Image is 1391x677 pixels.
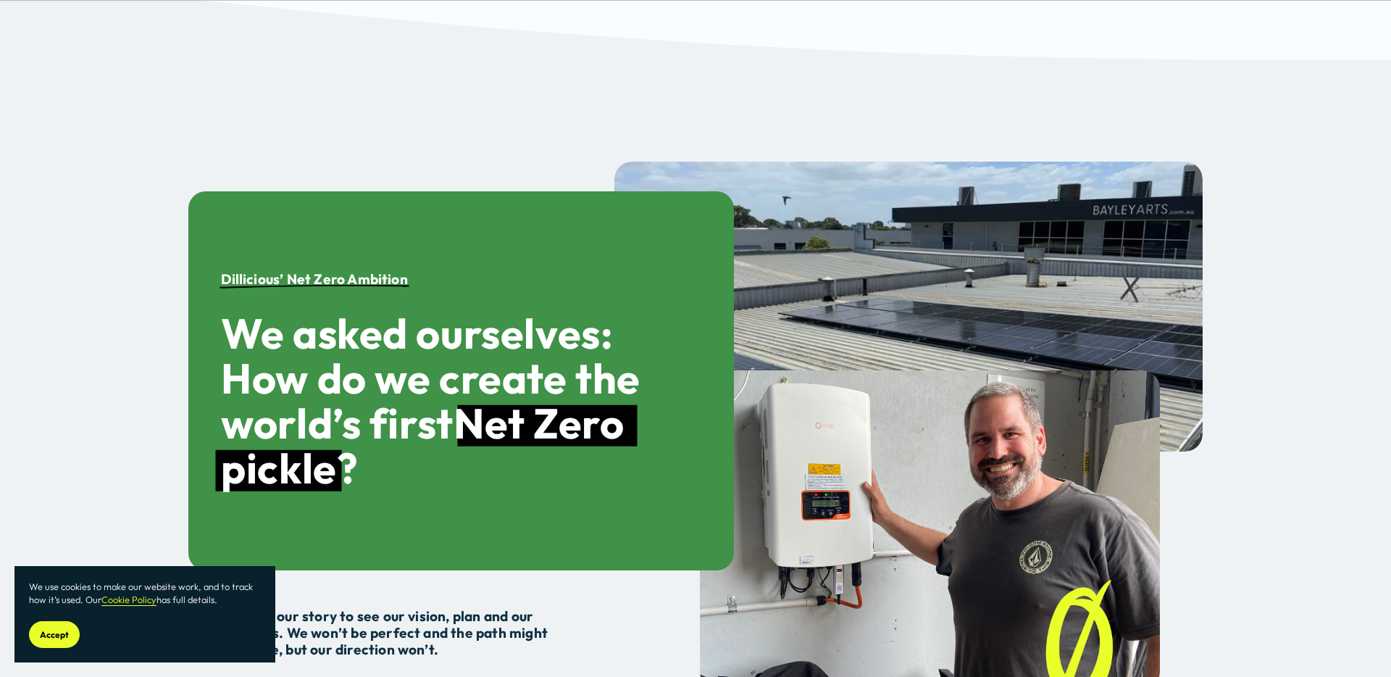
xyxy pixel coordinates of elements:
span: Accept [40,629,69,640]
strong: We asked ourselves: How do we create the world’s first [221,307,648,449]
strong: Net Zero pickle [221,396,632,494]
section: Cookie banner [14,566,275,663]
button: Accept [29,621,80,648]
a: Cookie Policy [101,594,156,605]
span: Follow our story to see our vision, plan and our actions. We won’t be perfect and the path might ... [231,607,551,658]
strong: ? [337,441,359,494]
p: We use cookies to make our website work, and to track how it’s used. Our has full details. [29,581,261,607]
iframe: Chat Widget [1319,607,1391,677]
strong: Dillicious’ Net Zero Ambition [221,270,408,288]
